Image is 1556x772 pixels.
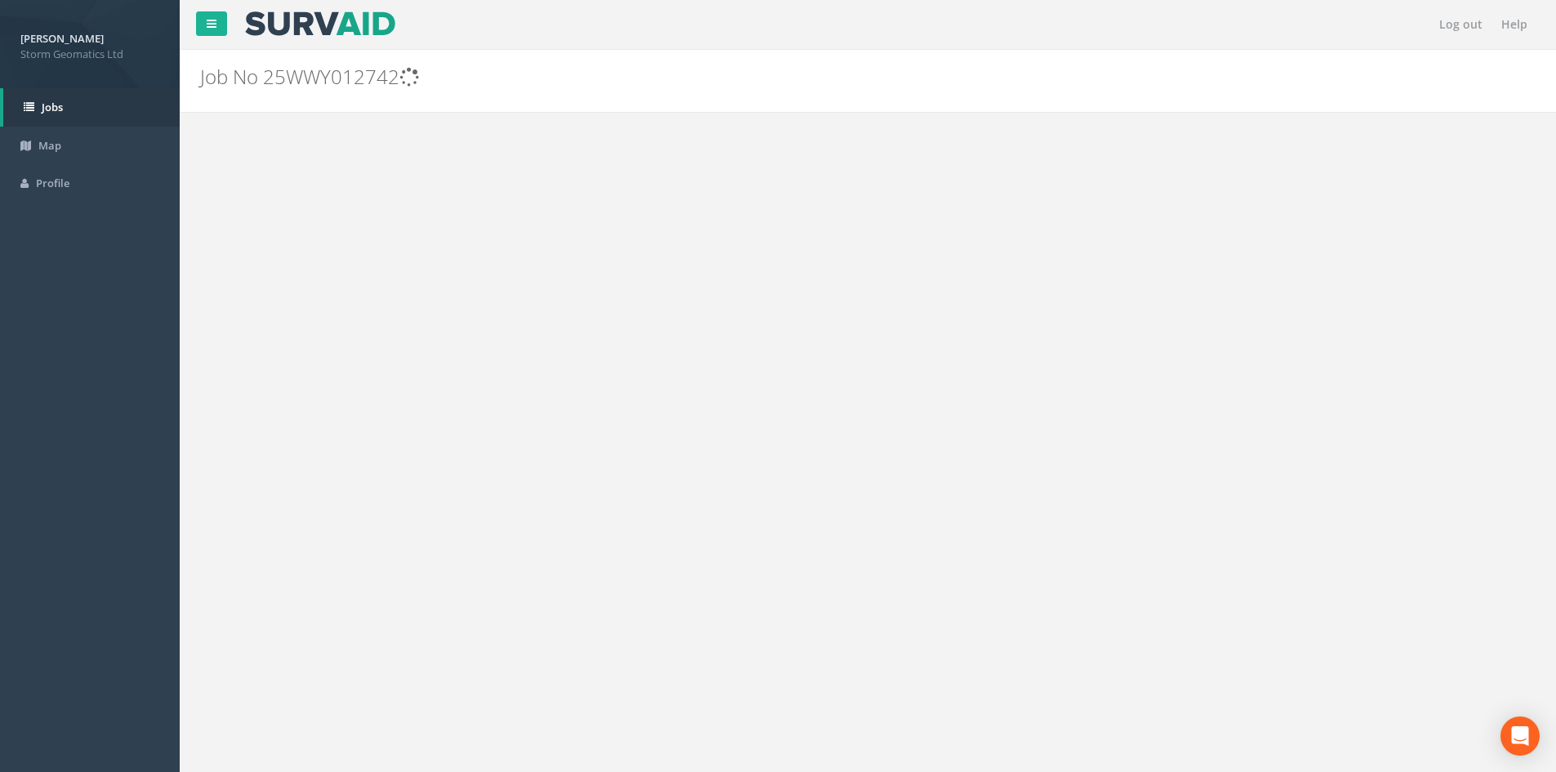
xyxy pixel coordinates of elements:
[3,88,180,127] a: Jobs
[1500,716,1540,756] div: Open Intercom Messenger
[36,176,69,190] span: Profile
[20,47,159,62] span: Storm Geomatics Ltd
[200,66,1309,87] h2: Job No 25WWY012742
[20,27,159,61] a: [PERSON_NAME] Storm Geomatics Ltd
[42,100,63,114] span: Jobs
[20,31,104,46] strong: [PERSON_NAME]
[38,138,61,153] span: Map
